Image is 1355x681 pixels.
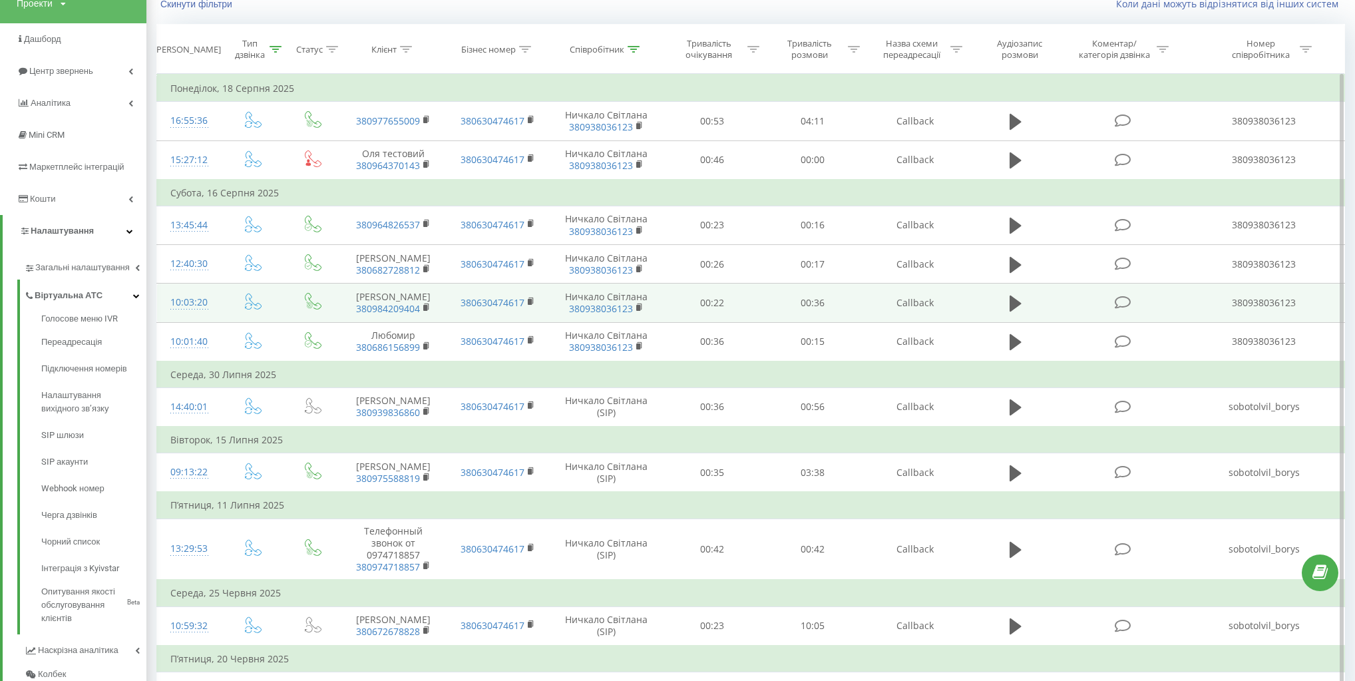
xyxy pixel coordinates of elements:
[763,206,863,244] td: 00:16
[29,162,124,172] span: Маркетплейс інтеграцій
[461,335,524,347] a: 380630474617
[570,44,624,55] div: Співробітник
[979,38,1060,61] div: Аудіозапис розмови
[157,361,1345,388] td: Середа, 30 Липня 2025
[170,613,208,639] div: 10:59:32
[461,218,524,231] a: 380630474617
[157,492,1345,519] td: П’ятниця, 11 Липня 2025
[550,245,662,284] td: Ничкало Світлана
[41,555,146,582] a: Інтеграція з Kyivstar
[41,336,102,349] span: Переадресація
[157,580,1345,606] td: Середа, 25 Червня 2025
[38,644,118,657] span: Наскрізна аналітика
[569,120,633,133] a: 380938036123
[157,75,1345,102] td: Понеділок, 18 Серпня 2025
[341,284,446,322] td: [PERSON_NAME]
[41,585,124,625] span: Опитування якості обслуговування клієнтів
[461,466,524,479] a: 380630474617
[356,341,420,353] a: 380686156899
[356,159,420,172] a: 380964370143
[763,453,863,493] td: 03:38
[662,206,763,244] td: 00:23
[550,140,662,180] td: Ничкало Світлана
[41,535,100,549] span: Чорний список
[550,606,662,646] td: Ничкало Світлана (SIP)
[41,389,140,415] span: Налаштування вихідного зв’язку
[461,296,524,309] a: 380630474617
[1184,245,1344,284] td: 380938036123
[29,130,65,140] span: Mini CRM
[41,502,146,529] a: Черга дзвінків
[24,634,146,662] a: Наскрізна аналітика
[763,322,863,361] td: 00:15
[170,329,208,355] div: 10:01:40
[775,38,845,61] div: Тривалість розмови
[863,322,967,361] td: Callback
[550,322,662,361] td: Ничкало Світлана
[170,212,208,238] div: 13:45:44
[763,140,863,180] td: 00:00
[1184,140,1344,180] td: 380938036123
[550,387,662,427] td: Ничкало Світлана (SIP)
[662,102,763,140] td: 00:53
[461,619,524,632] a: 380630474617
[41,329,146,355] a: Переадресація
[41,312,146,329] a: Голосове меню IVR
[763,519,863,580] td: 00:42
[341,245,446,284] td: [PERSON_NAME]
[550,453,662,493] td: Ничкало Світлана (SIP)
[154,44,221,55] div: [PERSON_NAME]
[569,341,633,353] a: 380938036123
[662,140,763,180] td: 00:46
[461,153,524,166] a: 380630474617
[41,312,118,326] span: Голосове меню IVR
[341,453,446,493] td: [PERSON_NAME]
[662,519,763,580] td: 00:42
[1184,322,1344,361] td: 380938036123
[763,606,863,646] td: 10:05
[662,322,763,361] td: 00:36
[662,606,763,646] td: 00:23
[1184,606,1344,646] td: sobotolvil_borys
[763,102,863,140] td: 04:11
[662,284,763,322] td: 00:22
[3,215,146,247] a: Налаштування
[662,387,763,427] td: 00:36
[35,289,102,302] span: Віртуальна АТС
[461,258,524,270] a: 380630474617
[31,98,71,108] span: Аналiтика
[1184,206,1344,244] td: 380938036123
[356,472,420,485] a: 380975588819
[461,44,516,55] div: Бізнес номер
[170,251,208,277] div: 12:40:30
[157,427,1345,453] td: Вівторок, 15 Липня 2025
[763,245,863,284] td: 00:17
[41,475,146,502] a: Webhook номер
[31,226,94,236] span: Налаштування
[170,290,208,316] div: 10:03:20
[157,180,1345,206] td: Субота, 16 Серпня 2025
[38,668,66,681] span: Колбек
[863,284,967,322] td: Callback
[356,218,420,231] a: 380964826537
[41,382,146,422] a: Налаштування вихідного зв’язку
[662,453,763,493] td: 00:35
[356,114,420,127] a: 380977655009
[170,394,208,420] div: 14:40:01
[170,459,208,485] div: 09:13:22
[41,455,88,469] span: SIP акаунти
[863,102,967,140] td: Callback
[569,302,633,315] a: 380938036123
[863,206,967,244] td: Callback
[157,646,1345,672] td: П’ятниця, 20 Червня 2025
[763,284,863,322] td: 00:36
[341,140,446,180] td: Оля тестовий
[569,264,633,276] a: 380938036123
[1184,519,1344,580] td: sobotolvil_borys
[356,302,420,315] a: 380984209404
[41,429,84,442] span: SIP шлюзи
[863,387,967,427] td: Callback
[674,38,744,61] div: Тривалість очікування
[863,606,967,646] td: Callback
[1184,453,1344,493] td: sobotolvil_borys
